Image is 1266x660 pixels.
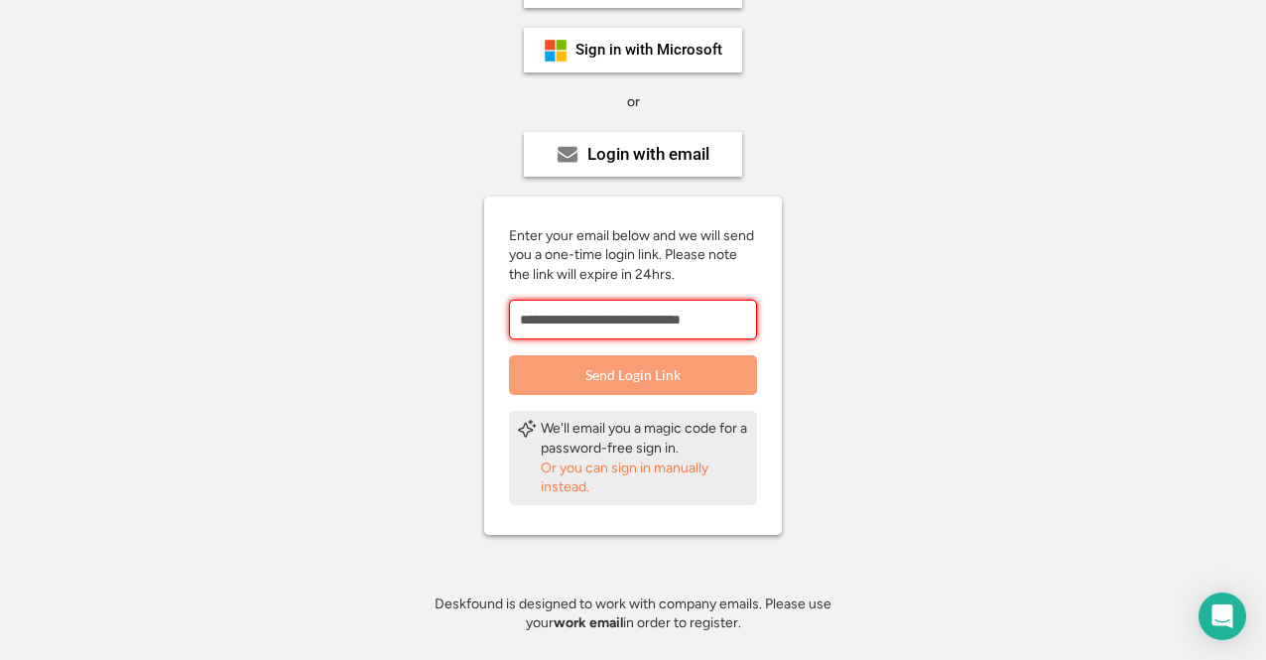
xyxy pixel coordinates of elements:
div: Sign in with Microsoft [575,43,722,58]
div: Or you can sign in manually instead. [541,459,749,497]
div: Deskfound is designed to work with company emails. Please use your in order to register. [410,594,856,633]
div: Enter your email below and we will send you a one-time login link. Please note the link will expi... [509,226,757,285]
div: Open Intercom Messenger [1199,593,1246,640]
strong: work email [554,614,623,631]
div: Login with email [587,146,709,163]
div: We'll email you a magic code for a password-free sign in. [541,419,749,458]
button: Send Login Link [509,355,757,395]
div: or [627,92,640,112]
img: ms-symbollockup_mssymbol_19.png [544,39,568,63]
